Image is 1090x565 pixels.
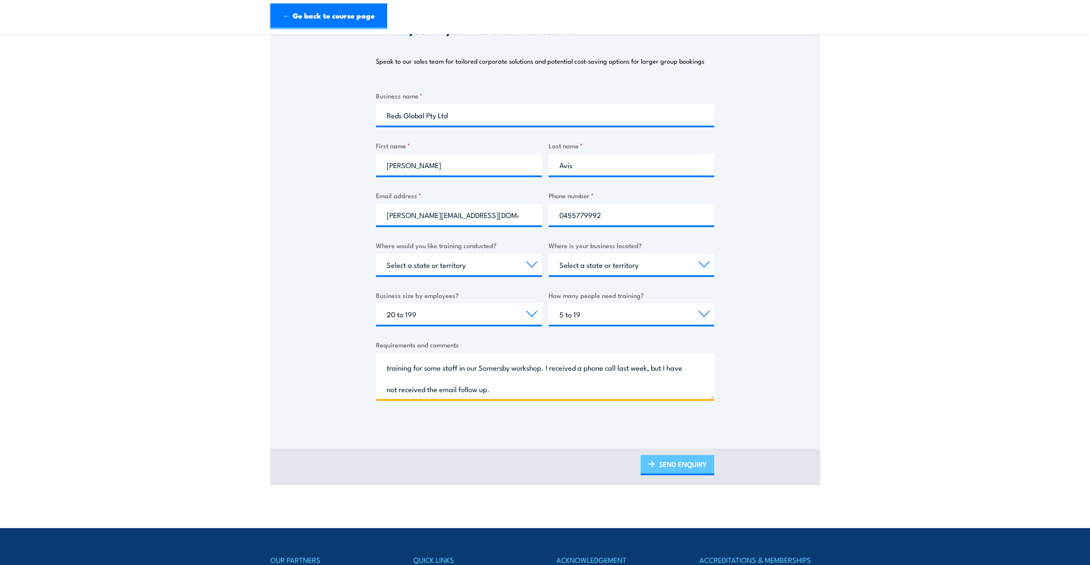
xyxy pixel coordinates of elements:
a: ← Go back to course page [270,3,387,29]
label: Business size by employees? [376,290,542,300]
label: Email address [376,190,542,200]
label: Where is your business located? [549,240,714,250]
p: Speak to our sales team for tailored corporate solutions and potential cost-saving options for la... [376,57,704,65]
label: First name [376,141,542,150]
label: Phone number [549,190,714,200]
label: Requirements and comments [376,340,714,350]
label: Business name [376,91,714,101]
a: SEND ENQUIRY [641,455,714,475]
label: How many people need training? [549,290,714,300]
h3: Thank you for your interest in this course. [376,25,575,35]
label: Last name [549,141,714,150]
label: Where would you like training conducted? [376,240,542,250]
